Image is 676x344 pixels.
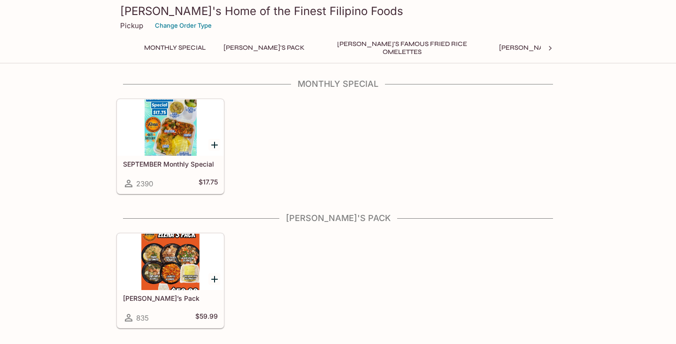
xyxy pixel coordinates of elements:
[151,18,216,33] button: Change Order Type
[208,273,220,285] button: Add Elena’s Pack
[117,233,224,328] a: [PERSON_NAME]’s Pack835$59.99
[494,41,614,54] button: [PERSON_NAME]'s Mixed Plates
[117,99,224,194] a: SEPTEMBER Monthly Special2390$17.75
[136,179,153,188] span: 2390
[317,41,486,54] button: [PERSON_NAME]'s Famous Fried Rice Omelettes
[117,234,223,290] div: Elena’s Pack
[195,312,218,323] h5: $59.99
[117,99,223,156] div: SEPTEMBER Monthly Special
[120,21,143,30] p: Pickup
[208,139,220,151] button: Add SEPTEMBER Monthly Special
[139,41,211,54] button: Monthly Special
[218,41,310,54] button: [PERSON_NAME]'s Pack
[116,213,560,223] h4: [PERSON_NAME]'s Pack
[116,79,560,89] h4: Monthly Special
[199,178,218,189] h5: $17.75
[136,313,149,322] span: 835
[123,160,218,168] h5: SEPTEMBER Monthly Special
[123,294,218,302] h5: [PERSON_NAME]’s Pack
[120,4,556,18] h3: [PERSON_NAME]'s Home of the Finest Filipino Foods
